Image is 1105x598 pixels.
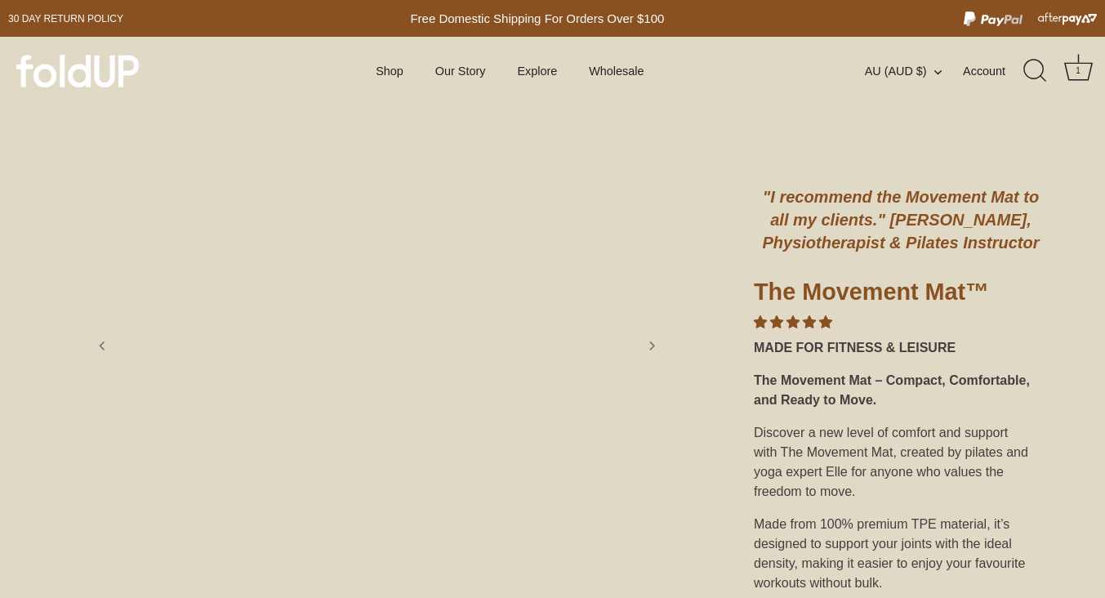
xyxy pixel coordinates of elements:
[1060,53,1096,89] a: Cart
[362,56,417,87] a: Shop
[754,341,956,355] strong: MADE FOR FITNESS & LEISURE
[1018,53,1054,89] a: Search
[754,315,832,329] span: 4.84 stars
[8,9,123,29] a: 30 day Return policy
[754,417,1048,508] div: Discover a new level of comfort and support with The Movement Mat, created by pilates and yoga ex...
[634,328,670,364] a: Next slide
[421,56,500,87] a: Our Story
[575,56,658,87] a: Wholesale
[754,277,1048,313] h1: The Movement Mat™
[865,64,960,78] button: AU (AUD $)
[963,61,1022,81] a: Account
[503,56,571,87] a: Explore
[84,328,120,364] a: Previous slide
[763,188,1040,252] em: "I recommend the Movement Mat to all my clients." [PERSON_NAME], Physiotherapist & Pilates Instru...
[336,56,684,87] div: Primary navigation
[1070,63,1086,79] div: 1
[754,364,1048,417] div: The Movement Mat – Compact, Comfortable, and Ready to Move.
